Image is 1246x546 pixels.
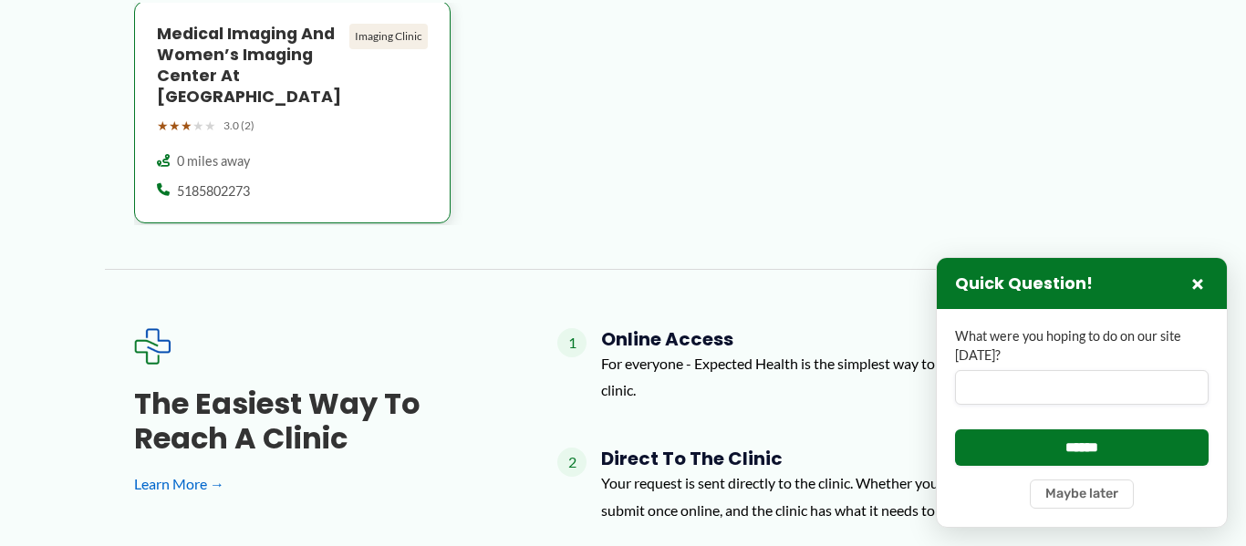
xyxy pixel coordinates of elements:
span: ★ [157,114,169,138]
span: ★ [181,114,192,138]
span: 0 miles away [177,152,250,170]
span: 1 [557,328,587,357]
span: ★ [204,114,216,138]
h3: Quick Question! [955,273,1093,294]
span: 2 [557,448,587,477]
h4: Online Access [601,328,1112,350]
a: Medical Imaging and Women’s Imaging Center at [GEOGRAPHIC_DATA] Imaging Clinic ★★★★★ 3.0 (2) 0 mi... [134,3,451,225]
div: Imaging Clinic [349,24,428,49]
span: 3.0 (2) [223,116,254,136]
span: 5185802273 [177,182,250,201]
button: Close [1187,273,1209,294]
h4: Medical Imaging and Women’s Imaging Center at [GEOGRAPHIC_DATA] [157,24,342,107]
span: ★ [169,114,181,138]
a: Learn More → [134,470,499,498]
span: ★ [192,114,204,138]
button: Maybe later [1030,479,1134,509]
label: What were you hoping to do on our site [DATE]? [955,327,1209,365]
img: Expected Healthcare Logo [134,328,171,365]
p: For everyone - Expected Health is the simplest way to digitally connect with a clinic. [601,350,1112,404]
h3: The Easiest Way to Reach a Clinic [134,386,499,457]
h4: Direct to the Clinic [601,448,1112,469]
p: Your request is sent directly to the clinic. Whether you are a patient or a provider, submit once... [601,469,1112,523]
